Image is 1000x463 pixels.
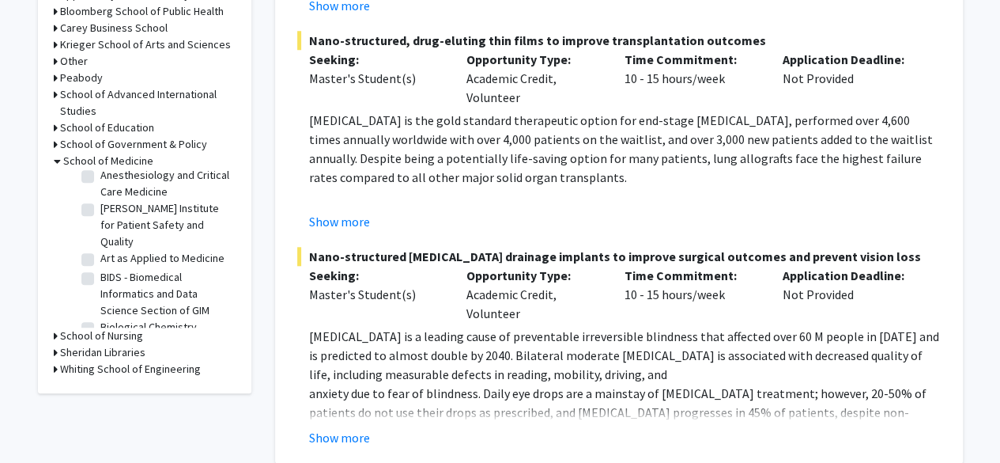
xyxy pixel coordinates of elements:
[771,266,929,323] div: Not Provided
[309,428,370,447] button: Show more
[100,250,225,267] label: Art as Applied to Medicine
[60,344,145,361] h3: Sheridan Libraries
[60,20,168,36] h3: Carey Business School
[60,86,236,120] h3: School of Advanced International Studies
[309,212,370,231] button: Show more
[100,319,197,336] label: Biological Chemistry
[60,328,143,344] h3: School of Nursing
[466,50,601,69] p: Opportunity Type:
[12,392,67,451] iframe: Chat
[771,50,929,107] div: Not Provided
[60,53,88,70] h3: Other
[455,266,613,323] div: Academic Credit, Volunteer
[625,266,759,285] p: Time Commitment:
[100,200,232,250] label: [PERSON_NAME] Institute for Patient Safety and Quality
[613,50,771,107] div: 10 - 15 hours/week
[783,266,917,285] p: Application Deadline:
[309,266,443,285] p: Seeking:
[60,361,201,378] h3: Whiting School of Engineering
[100,269,232,319] label: BIDS - Biomedical Informatics and Data Science Section of GIM
[297,31,941,50] span: Nano-structured, drug-eluting thin films to improve transplantation outcomes
[309,50,443,69] p: Seeking:
[783,50,917,69] p: Application Deadline:
[466,266,601,285] p: Opportunity Type:
[309,327,941,384] p: [MEDICAL_DATA] is a leading cause of preventable irreversible blindness that affected over 60 M p...
[60,136,207,153] h3: School of Government & Policy
[297,247,941,266] span: Nano-structured [MEDICAL_DATA] drainage implants to improve surgical outcomes and prevent vision ...
[60,120,154,136] h3: School of Education
[100,167,232,200] label: Anesthesiology and Critical Care Medicine
[309,111,941,187] p: [MEDICAL_DATA] is the gold standard therapeutic option for end-stage [MEDICAL_DATA], performed ov...
[60,70,103,86] h3: Peabody
[455,50,613,107] div: Academic Credit, Volunteer
[60,36,231,53] h3: Krieger School of Arts and Sciences
[309,69,443,88] div: Master's Student(s)
[63,153,153,169] h3: School of Medicine
[613,266,771,323] div: 10 - 15 hours/week
[309,285,443,304] div: Master's Student(s)
[60,3,224,20] h3: Bloomberg School of Public Health
[625,50,759,69] p: Time Commitment:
